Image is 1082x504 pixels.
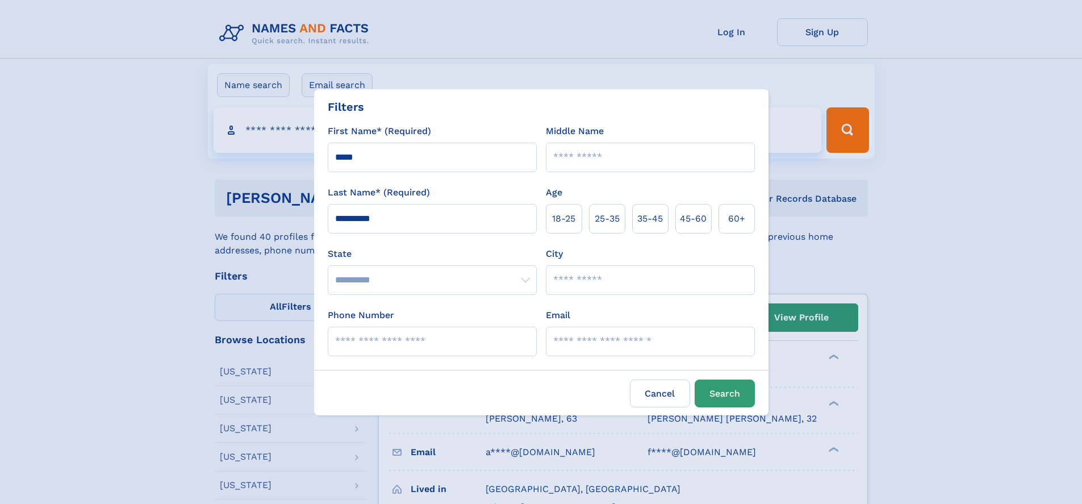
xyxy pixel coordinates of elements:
[728,212,745,226] span: 60+
[328,247,537,261] label: State
[637,212,663,226] span: 35‑45
[546,247,563,261] label: City
[695,380,755,407] button: Search
[328,309,394,322] label: Phone Number
[328,124,431,138] label: First Name* (Required)
[595,212,620,226] span: 25‑35
[680,212,707,226] span: 45‑60
[552,212,575,226] span: 18‑25
[546,186,562,199] label: Age
[546,309,570,322] label: Email
[328,186,430,199] label: Last Name* (Required)
[328,98,364,115] div: Filters
[546,124,604,138] label: Middle Name
[630,380,690,407] label: Cancel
